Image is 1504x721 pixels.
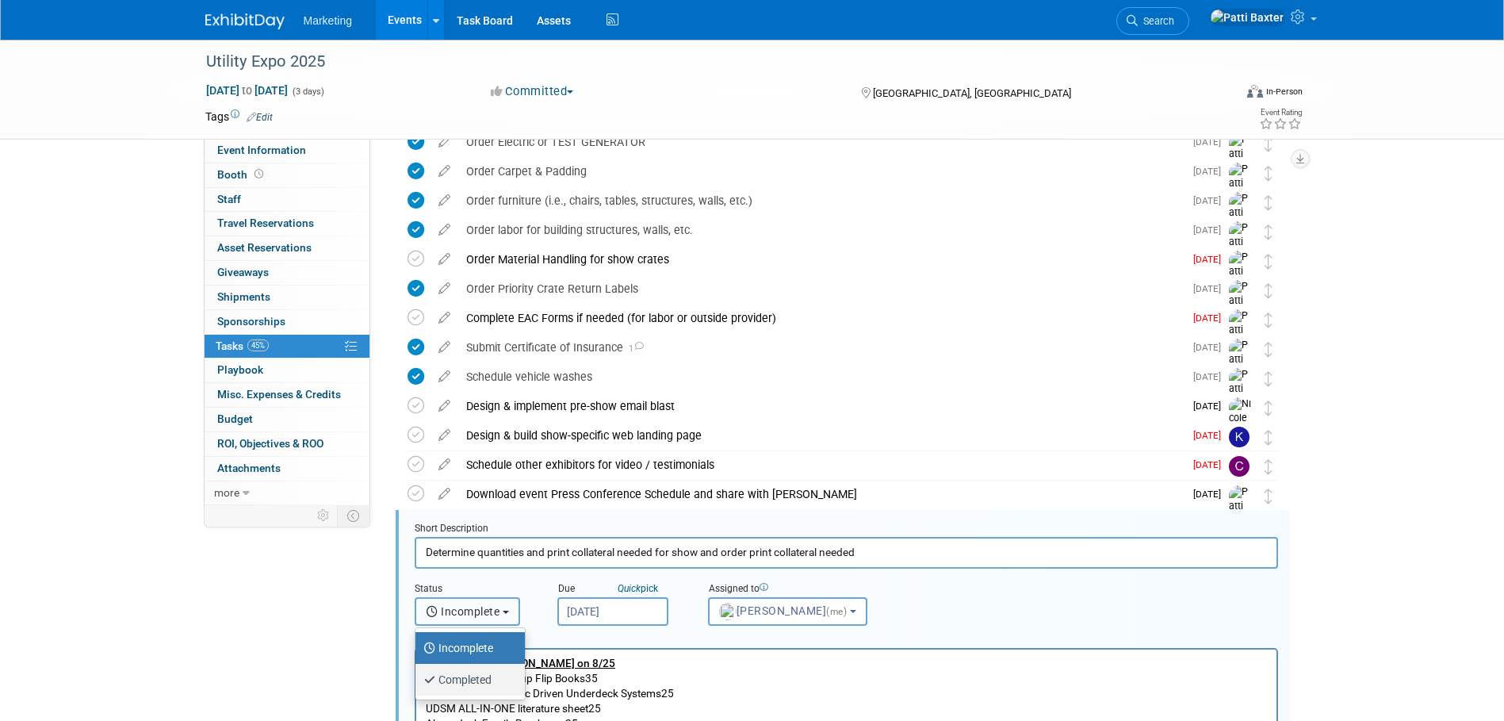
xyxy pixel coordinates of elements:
[10,143,852,158] p: EPEQ™ EPTO Lit Sheets 10
[1229,427,1250,447] img: Katie Hein
[1229,192,1253,248] img: Patti Baxter
[10,21,852,36] p: Vanair Product Lineup Flip Books 35
[205,383,369,407] a: Misc. Expenses & Credits
[1193,283,1229,294] span: [DATE]
[431,282,458,296] a: edit
[614,582,661,595] a: Quickpick
[10,158,852,173] p: [PERSON_NAME] Family Brochure 25
[431,399,458,413] a: edit
[415,537,1278,568] input: Name of task or a short description
[1193,459,1229,470] span: [DATE]
[1138,15,1174,27] span: Search
[10,173,852,188] p: Start-All Jump-Pack Family Brochure 25
[1193,430,1229,441] span: [DATE]
[431,487,458,501] a: edit
[431,194,458,208] a: edit
[1265,313,1272,328] i: Move task
[1229,456,1250,477] img: Chris Sloan
[458,187,1184,214] div: Order furniture (i.e., chairs, tables, structures, walls, etc.)
[1265,86,1303,98] div: In-Person
[205,359,369,382] a: Playbook
[205,457,369,481] a: Attachments
[1229,485,1253,542] img: Patti Baxter
[1193,313,1229,324] span: [DATE]
[1265,459,1272,474] i: Move task
[431,311,458,325] a: edit
[10,67,852,82] p: Abovedeck Family Brochures 25
[217,462,281,474] span: Attachments
[217,144,306,156] span: Event Information
[458,451,1184,478] div: Schedule other exhibitors for video / testimonials
[10,248,852,263] p: Velion 50kW Mobile Charger 25
[10,128,852,143] p: EPEQ™ family brochure 25
[557,582,684,597] div: Due
[458,246,1184,273] div: Order Material Handling for show crates
[217,168,266,181] span: Booth
[1193,136,1229,148] span: [DATE]
[205,188,369,212] a: Staff
[1265,371,1272,386] i: Move task
[1247,85,1263,98] img: Format-Inperson.png
[1193,401,1229,412] span: [DATE]
[205,335,369,359] a: Tasks45%
[1265,430,1272,445] i: Move task
[1229,221,1253,278] img: Patti Baxter
[458,128,1184,155] div: Order Electric or TEST GENERATOR
[1265,166,1272,181] i: Move task
[458,422,1184,449] div: Design & build show-specific web landing page
[201,48,1210,76] div: Utility Expo 2025
[337,505,369,526] td: Toggle Event Tabs
[10,97,852,112] p: Air N Arc ALL-IN-ONE Power Systems Family Brochure 25
[217,363,263,376] span: Playbook
[205,432,369,456] a: ROI, Objectives & ROO
[205,286,369,309] a: Shipments
[1265,254,1272,269] i: Move task
[251,168,266,180] span: Booth not reserved yet
[1229,163,1253,219] img: Patti Baxter
[1193,371,1229,382] span: [DATE]
[304,14,352,27] span: Marketing
[458,158,1184,185] div: Order Carpet & Padding
[1193,224,1229,236] span: [DATE]
[431,370,458,384] a: edit
[10,113,852,128] p: Viper Gas Literature Sheets 10
[415,597,520,626] button: Incomplete
[10,82,852,97] p: Engine Driven Systems Family Brochure 25
[1265,136,1272,151] i: Move task
[217,217,314,229] span: Travel Reservations
[217,437,323,450] span: ROI, Objectives & ROO
[415,522,1278,537] div: Short Description
[205,83,289,98] span: [DATE] [DATE]
[205,236,369,260] a: Asset Reservations
[1265,401,1272,416] i: Move task
[10,263,852,278] p: Flash Drives with product information 50
[1229,368,1253,424] img: Patti Baxter
[431,135,458,149] a: edit
[458,217,1184,244] div: Order labor for building structures, walls, etc.
[1265,195,1272,210] i: Move task
[1229,309,1253,366] img: Patti Baxter
[205,408,369,431] a: Budget
[708,597,867,626] button: [PERSON_NAME](me)
[205,310,369,334] a: Sponsorships
[423,635,509,661] label: Incomplete
[623,343,644,354] span: 1
[1229,397,1253,454] img: Nicole Lubarski
[458,334,1184,361] div: Submit Certificate of Insurance
[217,412,253,425] span: Budget
[10,203,852,218] p: Lincoln Ranger and Ranger Air 330 MPX 25
[458,393,1184,420] div: Design & implement pre-show email blast
[1193,254,1229,265] span: [DATE]
[415,582,534,597] div: Status
[719,604,850,617] span: [PERSON_NAME]
[10,218,852,233] p: Lincoln ELEVATE Welder 25
[485,83,580,100] button: Committed
[205,13,285,29] img: ExhibitDay
[415,626,1278,648] div: Details
[826,606,847,617] span: (me)
[10,233,852,248] p: Velion 150kW Charger 25
[291,86,324,97] span: (3 days)
[205,212,369,236] a: Travel Reservations
[247,339,269,351] span: 45%
[9,6,852,278] body: Rich Text Area. Press ALT-0 for help.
